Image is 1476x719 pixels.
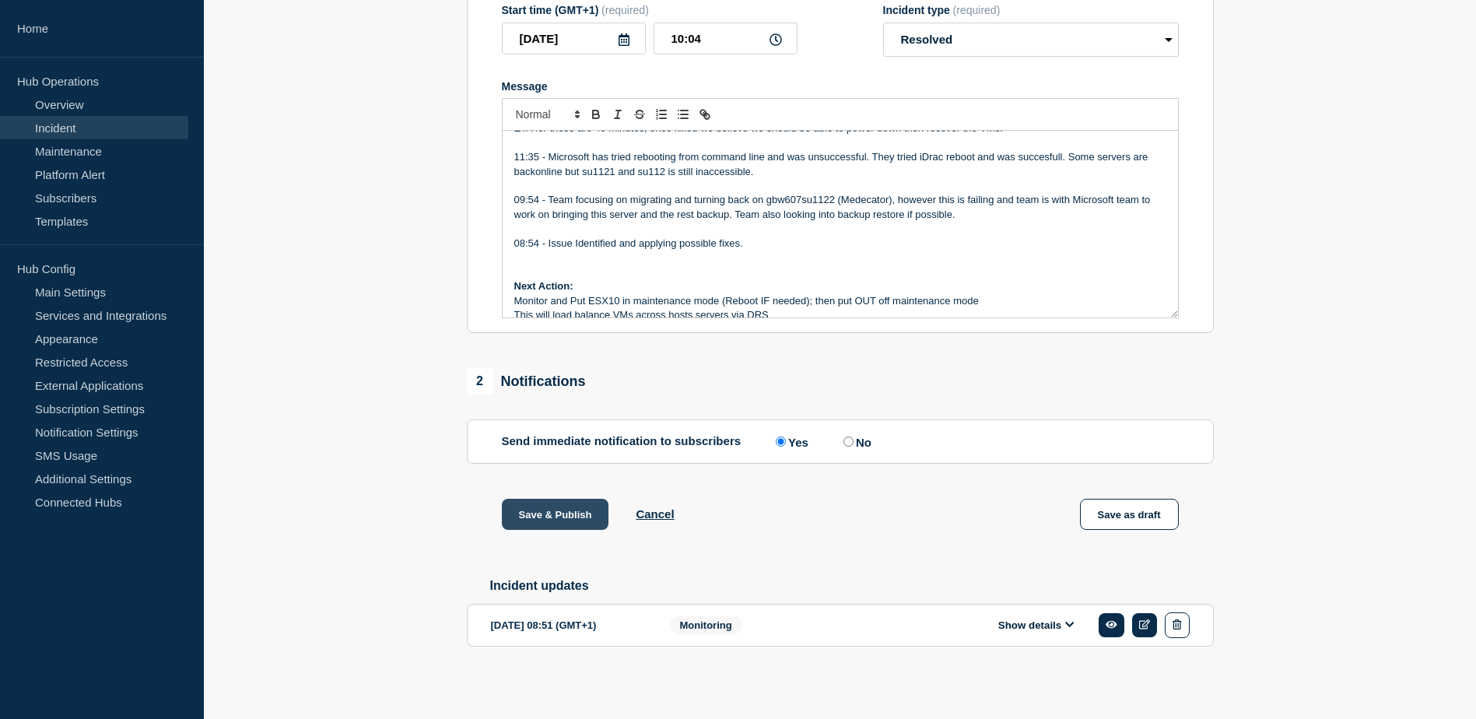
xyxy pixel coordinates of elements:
input: Yes [776,437,786,447]
button: Toggle bold text [585,105,607,124]
label: No [840,434,871,449]
p: Send immediate notification to subscribers [502,434,742,449]
div: Send immediate notification to subscribers [502,434,1179,449]
button: Toggle italic text [607,105,629,124]
div: [DATE] 08:51 (GMT+1) [491,612,647,638]
span: Monitoring [670,616,742,634]
span: (required) [953,4,1001,16]
button: Cancel [636,507,674,521]
div: Message [503,131,1178,317]
label: Yes [772,434,808,449]
button: Toggle link [694,105,716,124]
div: Notifications [467,368,586,395]
span: 2 [467,368,493,395]
p: 09:54 - Team focusing on migrating and turning back on gbw607su1122 (Medecator), however this is ... [514,193,1166,222]
div: Incident type [883,4,1179,16]
input: HH:MM [654,23,798,54]
button: Toggle ordered list [650,105,672,124]
span: (required) [601,4,649,16]
input: YYYY-MM-DD [502,23,646,54]
p: 08:54 - Issue Identified and applying possible fixes. [514,237,1166,251]
button: Toggle strikethrough text [629,105,650,124]
div: Start time (GMT+1) [502,4,798,16]
input: No [843,437,854,447]
p: Monitor and Put ESX10 in maintenance mode (Reboot IF needed); then put OUT off maintenance mode [514,294,1166,308]
button: Save as draft [1080,499,1179,530]
div: Message [502,80,1179,93]
p: This will load balance VMs across hosts servers via DRS [514,308,1166,322]
span: Font size [509,105,585,124]
button: Toggle bulleted list [672,105,694,124]
strong: Next Action: [514,280,573,292]
p: 11:35 - Microsoft has tried rebooting from command line and was unsuccessful. They tried iDrac re... [514,150,1166,179]
button: Save & Publish [502,499,609,530]
select: Incident type [883,23,1179,57]
button: Show details [994,619,1079,632]
h2: Incident updates [490,579,1214,593]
